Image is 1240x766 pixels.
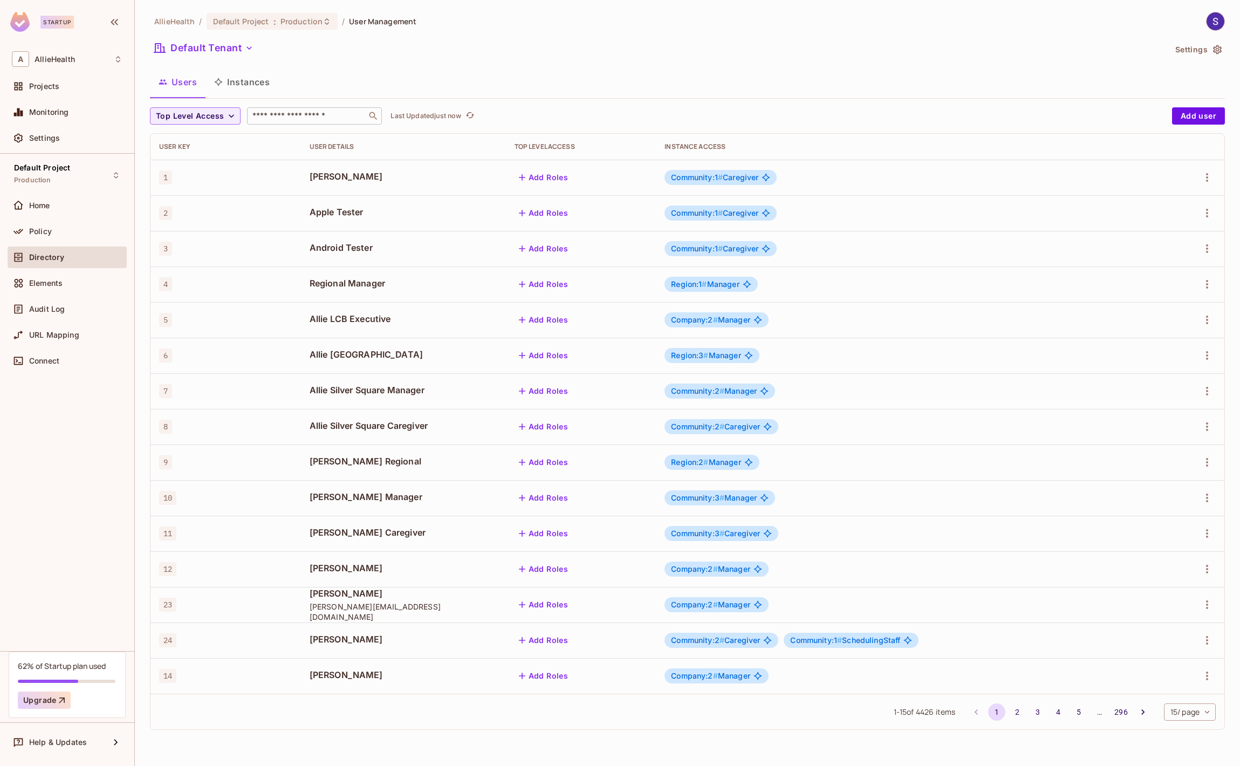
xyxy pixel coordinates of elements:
[720,422,724,431] span: #
[837,635,842,645] span: #
[150,69,205,95] button: Users
[310,601,497,622] span: [PERSON_NAME][EMAIL_ADDRESS][DOMAIN_NAME]
[29,331,79,339] span: URL Mapping
[29,134,60,142] span: Settings
[671,600,718,609] span: Company:2
[159,277,172,291] span: 4
[29,357,59,365] span: Connect
[1009,703,1026,721] button: Go to page 2
[671,565,750,573] span: Manager
[310,587,497,599] span: [PERSON_NAME]
[1171,41,1225,58] button: Settings
[671,279,707,289] span: Region:1
[671,173,723,182] span: Community:1
[342,16,345,26] li: /
[159,526,176,541] span: 11
[310,142,497,151] div: User Details
[671,636,760,645] span: Caregiver
[310,526,497,538] span: [PERSON_NAME] Caregiver
[671,244,723,253] span: Community:1
[515,382,573,400] button: Add Roles
[150,39,258,57] button: Default Tenant
[29,227,52,236] span: Policy
[671,209,758,217] span: Caregiver
[720,493,724,502] span: #
[14,163,70,172] span: Default Project
[988,703,1005,721] button: page 1
[671,493,724,502] span: Community:3
[671,208,723,217] span: Community:1
[310,313,497,325] span: Allie LCB Executive
[790,636,900,645] span: SchedulingStaff
[515,454,573,471] button: Add Roles
[310,420,497,432] span: Allie Silver Square Caregiver
[671,458,741,467] span: Manager
[159,455,172,469] span: 9
[671,351,708,360] span: Region:3
[671,422,760,431] span: Caregiver
[515,632,573,649] button: Add Roles
[515,311,573,329] button: Add Roles
[461,110,476,122] span: Click to refresh data
[310,633,497,645] span: [PERSON_NAME]
[10,12,30,32] img: SReyMgAAAABJRU5ErkJggg==
[515,276,573,293] button: Add Roles
[310,669,497,681] span: [PERSON_NAME]
[156,110,224,123] span: Top Level Access
[280,16,323,26] span: Production
[671,635,724,645] span: Community:2
[40,16,74,29] div: Startup
[273,17,277,26] span: :
[310,455,497,467] span: [PERSON_NAME] Regional
[1164,703,1216,721] div: 15 / page
[713,671,718,680] span: #
[671,564,718,573] span: Company:2
[790,635,842,645] span: Community:1
[515,596,573,613] button: Add Roles
[310,277,497,289] span: Regional Manager
[310,170,497,182] span: [PERSON_NAME]
[310,491,497,503] span: [PERSON_NAME] Manager
[12,51,29,67] span: A
[671,422,724,431] span: Community:2
[1050,703,1067,721] button: Go to page 4
[310,562,497,574] span: [PERSON_NAME]
[720,635,724,645] span: #
[515,489,573,507] button: Add Roles
[671,386,724,395] span: Community:2
[1070,703,1087,721] button: Go to page 5
[671,529,760,538] span: Caregiver
[29,82,59,91] span: Projects
[718,173,723,182] span: #
[671,672,750,680] span: Manager
[465,111,475,121] span: refresh
[671,529,724,538] span: Community:3
[310,348,497,360] span: Allie [GEOGRAPHIC_DATA]
[159,206,172,220] span: 2
[159,633,176,647] span: 24
[1172,107,1225,125] button: Add user
[671,173,758,182] span: Caregiver
[1207,12,1224,30] img: Stephen Morrison
[720,529,724,538] span: #
[159,491,176,505] span: 10
[718,244,723,253] span: #
[713,564,718,573] span: #
[966,703,1153,721] nav: pagination navigation
[310,242,497,254] span: Android Tester
[515,560,573,578] button: Add Roles
[671,315,718,324] span: Company:2
[671,351,741,360] span: Manager
[213,16,269,26] span: Default Project
[720,386,724,395] span: #
[671,387,757,395] span: Manager
[29,279,63,288] span: Elements
[150,107,241,125] button: Top Level Access
[515,204,573,222] button: Add Roles
[515,240,573,257] button: Add Roles
[515,169,573,186] button: Add Roles
[1134,703,1152,721] button: Go to next page
[159,142,292,151] div: User Key
[205,69,278,95] button: Instances
[1029,703,1046,721] button: Go to page 3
